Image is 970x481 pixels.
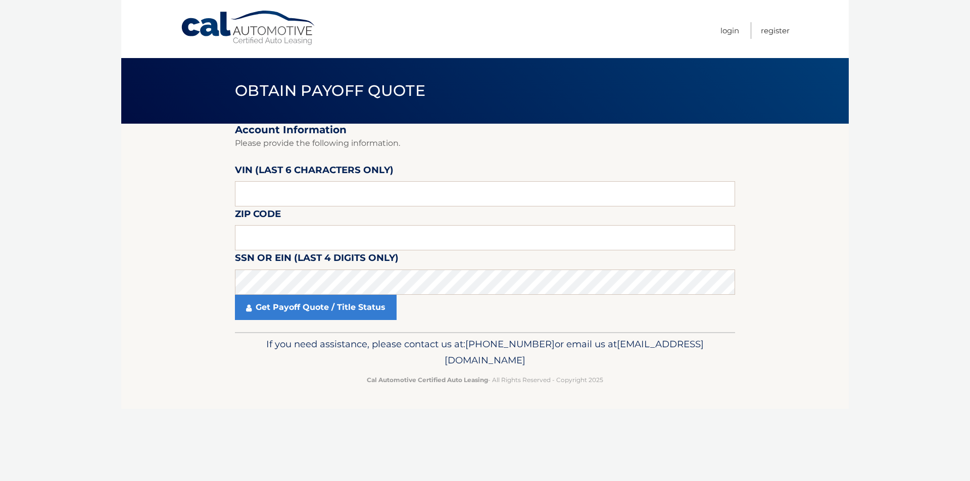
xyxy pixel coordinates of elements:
label: SSN or EIN (last 4 digits only) [235,250,399,269]
a: Cal Automotive [180,10,317,46]
a: Get Payoff Quote / Title Status [235,295,397,320]
p: - All Rights Reserved - Copyright 2025 [241,375,729,385]
p: If you need assistance, please contact us at: or email us at [241,336,729,368]
span: Obtain Payoff Quote [235,81,425,100]
a: Login [720,22,739,39]
h2: Account Information [235,124,735,136]
strong: Cal Automotive Certified Auto Leasing [367,376,488,384]
label: VIN (last 6 characters only) [235,163,394,181]
a: Register [761,22,790,39]
label: Zip Code [235,206,281,225]
p: Please provide the following information. [235,136,735,150]
span: [PHONE_NUMBER] [465,338,555,350]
